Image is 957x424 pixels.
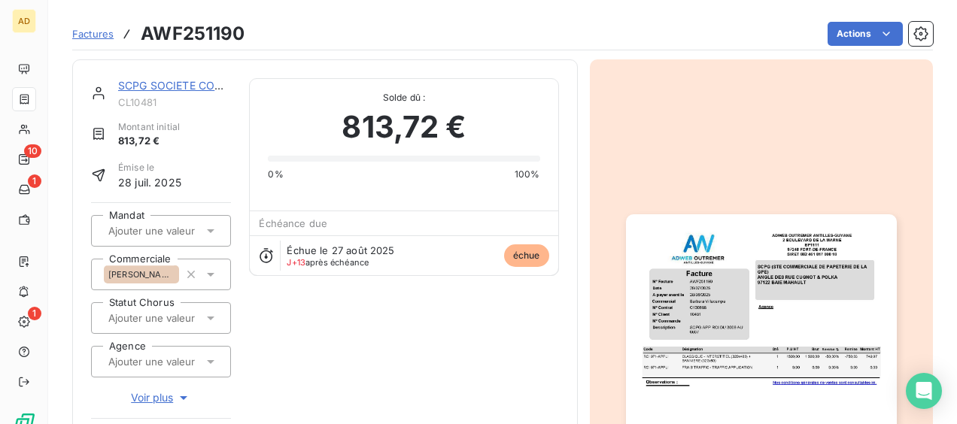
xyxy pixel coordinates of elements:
[118,161,181,174] span: Émise le
[118,79,564,92] a: SCPG SOCIETE COMMERCIALE DE PAPETERIE DE LA GUADELOUPE(SOCIETE COMMER
[118,96,231,108] span: CL10481
[515,168,540,181] span: 100%
[24,144,41,158] span: 10
[268,168,283,181] span: 0%
[108,270,175,279] span: [PERSON_NAME]
[906,373,942,409] div: Open Intercom Messenger
[28,174,41,188] span: 1
[287,258,369,267] span: après échéance
[504,244,549,267] span: échue
[28,307,41,320] span: 1
[107,311,258,325] input: Ajouter une valeur
[118,120,180,134] span: Montant initial
[268,91,539,104] span: Solde dû :
[287,257,305,268] span: J+13
[118,174,181,190] span: 28 juil. 2025
[342,104,466,150] span: 813,72 €
[107,355,258,368] input: Ajouter une valeur
[259,217,327,229] span: Échéance due
[91,389,231,406] button: Voir plus
[141,20,245,47] h3: AWF251190
[72,28,114,40] span: Factures
[287,244,394,256] span: Échue le 27 août 2025
[828,22,903,46] button: Actions
[118,134,180,149] span: 813,72 €
[107,224,258,238] input: Ajouter une valeur
[131,390,191,405] span: Voir plus
[12,9,36,33] div: AD
[72,26,114,41] a: Factures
